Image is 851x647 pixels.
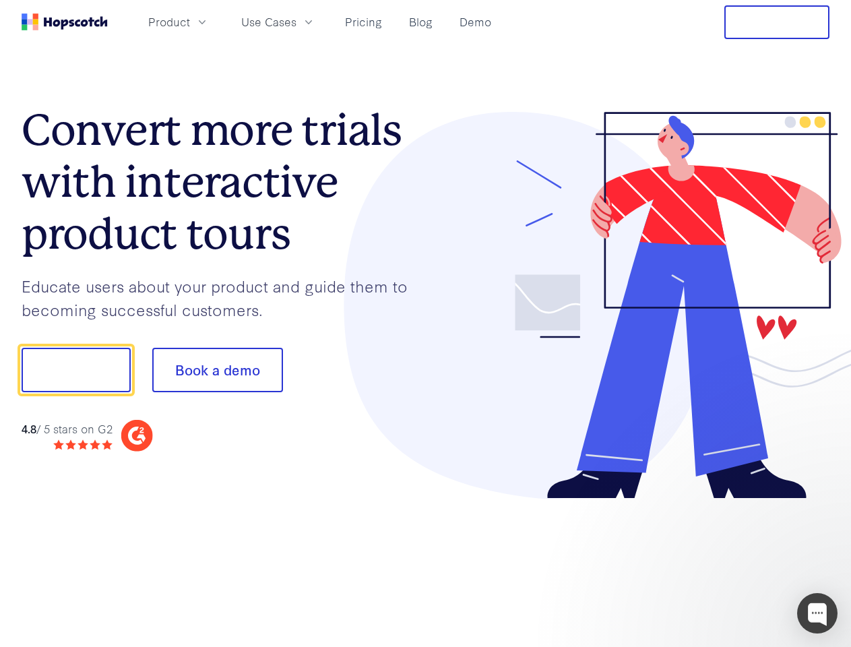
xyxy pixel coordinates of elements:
button: Book a demo [152,348,283,392]
span: Product [148,13,190,30]
p: Educate users about your product and guide them to becoming successful customers. [22,274,426,321]
h1: Convert more trials with interactive product tours [22,104,426,259]
a: Blog [404,11,438,33]
button: Show me! [22,348,131,392]
span: Use Cases [241,13,296,30]
button: Product [140,11,217,33]
a: Pricing [340,11,387,33]
button: Free Trial [724,5,829,39]
div: / 5 stars on G2 [22,421,113,437]
a: Home [22,13,108,30]
button: Use Cases [233,11,323,33]
strong: 4.8 [22,421,36,436]
a: Demo [454,11,497,33]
